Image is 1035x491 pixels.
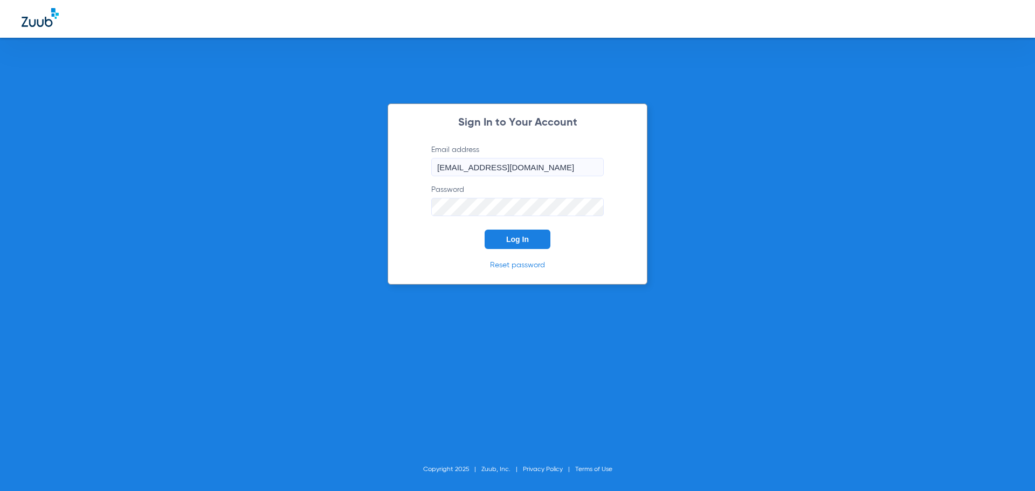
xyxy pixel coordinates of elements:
[481,464,523,475] li: Zuub, Inc.
[523,466,563,473] a: Privacy Policy
[415,117,620,128] h2: Sign In to Your Account
[22,8,59,27] img: Zuub Logo
[423,464,481,475] li: Copyright 2025
[485,230,550,249] button: Log In
[575,466,612,473] a: Terms of Use
[490,261,545,269] a: Reset password
[981,439,1035,491] iframe: Chat Widget
[431,144,604,176] label: Email address
[431,184,604,216] label: Password
[506,235,529,244] span: Log In
[431,158,604,176] input: Email address
[431,198,604,216] input: Password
